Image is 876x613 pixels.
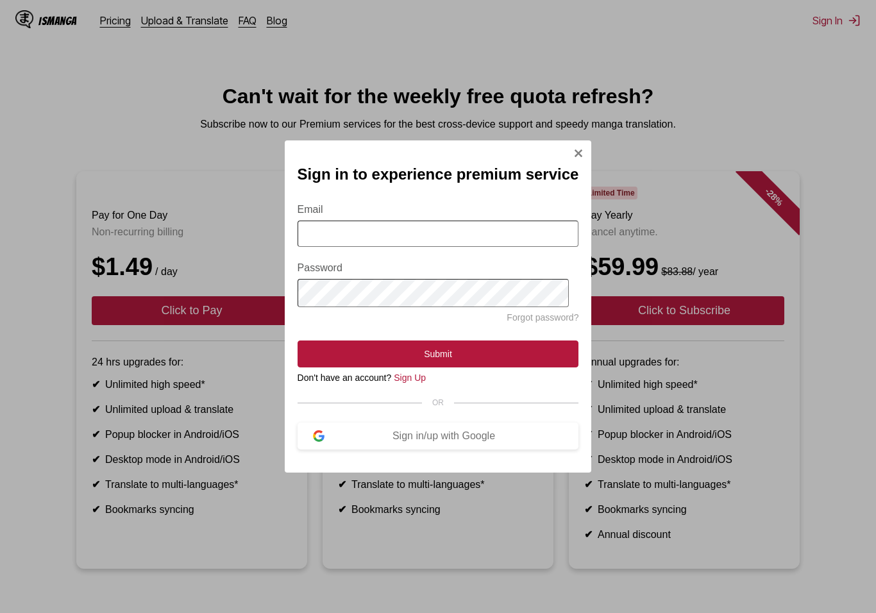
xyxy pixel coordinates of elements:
[298,165,579,183] h2: Sign in to experience premium service
[298,340,579,367] button: Submit
[298,398,579,407] div: OR
[313,430,324,442] img: google-logo
[298,262,579,274] label: Password
[298,423,579,449] button: Sign in/up with Google
[394,373,426,383] a: Sign Up
[324,430,564,442] div: Sign in/up with Google
[298,204,579,215] label: Email
[507,312,578,323] a: Forgot password?
[298,373,579,383] div: Don't have an account?
[573,148,584,158] img: Close
[285,140,592,473] div: Sign In Modal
